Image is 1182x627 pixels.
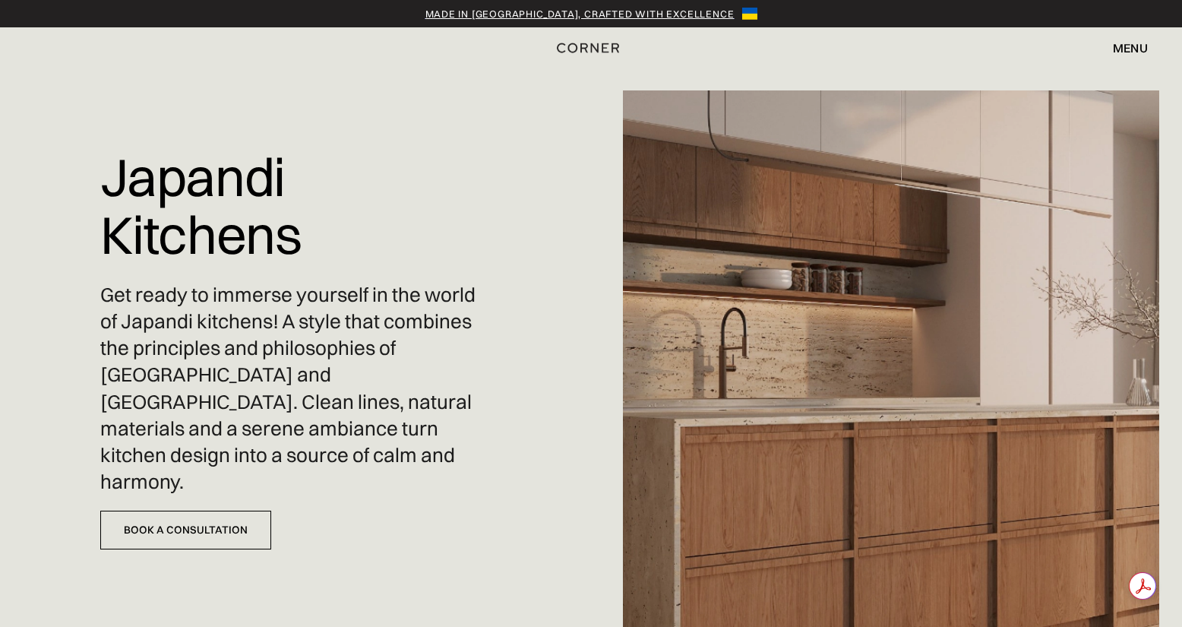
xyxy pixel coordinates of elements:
div: menu [1098,35,1148,61]
h1: Japandi Kitchens [100,137,482,274]
p: Get ready to immerse yourself in the world of Japandi kitchens! A style that combines the princip... [100,282,482,496]
a: home [544,38,638,58]
a: Made in [GEOGRAPHIC_DATA], crafted with excellence [425,6,735,21]
a: Book a Consultation [100,511,271,549]
div: menu [1113,42,1148,54]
